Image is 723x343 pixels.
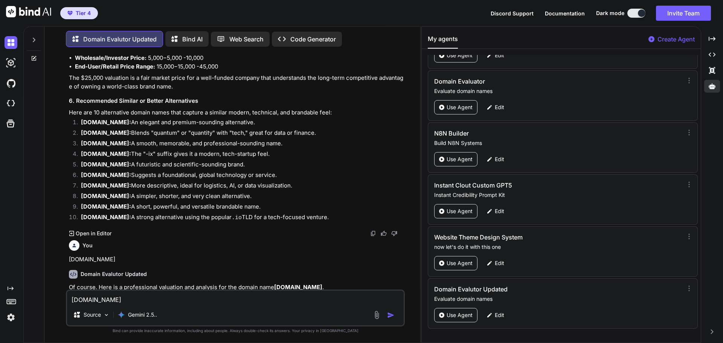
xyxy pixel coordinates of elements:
[545,9,585,17] button: Documentation
[381,230,387,236] img: like
[391,230,397,236] img: dislike
[75,192,403,203] li: A simpler, shorter, and very clean alternative.
[290,35,336,44] p: Code Generator
[5,97,17,110] img: cloudideIcon
[162,63,164,70] mo: ,
[5,56,17,69] img: darkAi-studio
[76,230,111,237] p: Open in Editor
[447,311,473,319] p: Use Agent
[596,9,624,17] span: Dark mode
[67,11,73,15] img: premium
[81,150,131,157] strong: [DOMAIN_NAME]:
[174,63,178,70] mo: −
[81,161,131,168] strong: [DOMAIN_NAME]:
[81,270,147,278] h6: Domain Evalutor Updated
[6,6,51,17] img: Bind AI
[151,54,153,61] mo: ,
[69,108,403,117] p: Here are 10 alternative domain names that capture a similar modern, technical, and brandable feel:
[82,242,93,249] h6: You
[370,230,376,236] img: copy
[182,35,203,44] p: Bind AI
[69,97,403,105] h3: 6. Recommended Similar or Better Alternatives
[434,87,680,95] p: Evaluate domain names
[75,181,403,192] li: More descriptive, ideal for logistics, AI, or data visualization.
[447,104,473,111] p: Use Agent
[167,54,186,61] annotation: 5,000 -
[232,215,242,221] code: .io
[163,54,167,61] mo: −
[128,311,157,319] p: Gemini 2.5..
[434,139,680,147] p: Build N8N Systems
[76,9,91,17] span: Tier 4
[434,295,680,303] p: Evaluate domain names
[81,129,131,136] strong: [DOMAIN_NAME]:
[434,181,606,190] h3: Instant Clout Custom GPT5
[495,155,504,163] p: Edit
[157,63,162,70] mn: 15
[5,36,17,49] img: darkChat
[75,118,403,129] li: An elegant and premium-sounding alternative.
[75,171,403,181] li: Suggests a foundational, global technology or service.
[5,77,17,90] img: githubDark
[164,63,174,70] mn: 000
[75,213,403,224] li: A strong alternative using the popular TLD for a tech-focused venture.
[447,52,473,59] p: Use Agent
[495,311,504,319] p: Edit
[447,259,473,267] p: Use Agent
[81,171,131,178] strong: [DOMAIN_NAME]:
[81,140,131,147] strong: [DOMAIN_NAME]:
[66,328,405,334] p: Bind can provide inaccurate information, including about people. Always double-check its answers....
[83,35,157,44] p: Domain Evalutor Updated
[75,63,403,71] li: 45,000
[75,139,403,150] li: A smooth, memorable, and professional-sounding name.
[274,284,322,291] strong: [DOMAIN_NAME]
[495,259,504,267] p: Edit
[81,182,131,189] strong: [DOMAIN_NAME]:
[491,10,534,17] span: Discord Support
[103,312,110,318] img: Pick Models
[153,54,163,61] mn: 000
[491,9,534,17] button: Discord Support
[545,10,585,17] span: Documentation
[434,129,606,138] h3: N8N Builder
[656,6,711,21] button: Invite Team
[75,129,403,139] li: Blends "quantum" or "quantity" with "tech," great for data or finance.
[69,255,403,264] p: [DOMAIN_NAME]
[447,155,473,163] p: Use Agent
[387,311,395,319] img: icon
[69,283,403,292] p: Of course. Here is a professional valuation and analysis for the domain name .
[81,203,131,210] strong: [DOMAIN_NAME]:
[60,7,98,19] button: premiumTier 4
[657,35,695,44] p: Create Agent
[428,34,458,49] button: My agents
[75,54,146,61] strong: Wholesale/Investor Price:
[81,213,131,221] strong: [DOMAIN_NAME]:
[229,35,264,44] p: Web Search
[434,233,606,242] h3: Website Theme Design System
[84,311,101,319] p: Source
[81,192,131,200] strong: [DOMAIN_NAME]:
[81,119,131,126] strong: [DOMAIN_NAME]:
[75,150,403,160] li: The "-ix" suffix gives it a modern, tech-startup feel.
[372,311,381,319] img: attachment
[5,311,17,324] img: settings
[75,160,403,171] li: A futuristic and scientific-sounding brand.
[434,243,680,251] p: now let's do it with this one
[434,285,606,294] h3: Domain Evalutor Updated
[178,63,199,70] annotation: 15,000 -
[148,54,151,61] mn: 5
[495,104,504,111] p: Edit
[434,77,606,86] h3: Domain Evaluator
[495,52,504,59] p: Edit
[117,311,125,319] img: Gemini 2.5 Pro
[447,207,473,215] p: Use Agent
[75,63,155,70] strong: End-User/Retail Price Range:
[69,74,403,91] p: The $25,000 valuation is a fair market price for a well-funded company that understands the long-...
[75,54,403,63] li: 10,000
[75,203,403,213] li: A short, powerful, and versatile brandable name.
[434,191,680,199] p: Instant Credibility Prompt Kit
[495,207,504,215] p: Edit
